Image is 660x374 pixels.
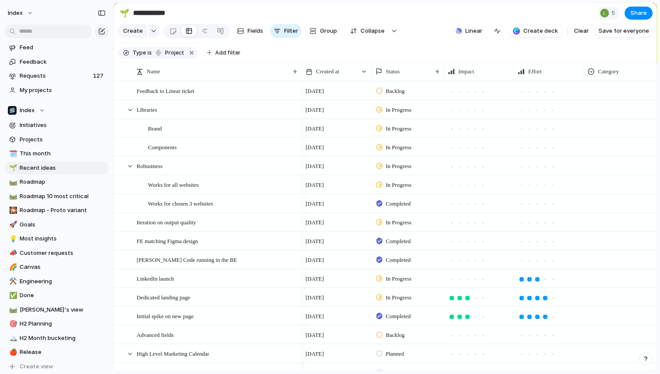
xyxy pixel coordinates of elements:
[465,27,482,35] span: Linear
[9,191,15,201] div: 🛤️
[20,149,106,158] span: This month
[386,181,412,189] span: In Progress
[386,312,411,321] span: Completed
[20,121,106,130] span: Initiatives
[386,218,412,227] span: In Progress
[4,6,38,20] button: Index
[284,27,298,35] span: Filter
[137,161,162,171] span: Robustness
[386,67,400,76] span: Status
[306,237,324,246] span: [DATE]
[306,218,324,227] span: [DATE]
[20,206,106,215] span: Roadmap - Proto variant
[598,27,649,35] span: Save for everyone
[270,24,302,38] button: Filter
[4,360,109,373] button: Create view
[117,6,131,20] button: 🌱
[306,143,324,152] span: [DATE]
[20,334,106,343] span: H2 Month bucketing
[8,206,17,215] button: 🎇
[9,220,15,230] div: 🚀
[306,181,324,189] span: [DATE]
[148,142,177,152] span: Components
[9,333,15,343] div: 🏔️
[386,331,405,340] span: Backlog
[4,175,109,189] a: 🛤️Roadmap
[386,87,405,96] span: Backlog
[625,7,653,20] button: Share
[386,256,411,264] span: Completed
[386,143,412,152] span: In Progress
[20,263,106,271] span: Canvas
[148,49,152,57] span: is
[20,249,106,257] span: Customer requests
[234,24,267,38] button: Fields
[4,133,109,146] a: Projects
[8,164,17,172] button: 🌱
[137,254,237,264] span: [PERSON_NAME] Code running in the BE
[20,164,106,172] span: Recent ideas
[316,67,339,76] span: Created at
[8,234,17,243] button: 💡
[528,67,542,76] span: Effort
[137,273,174,283] span: LinkedIn launch
[4,317,109,330] a: 🎯H2 Planning
[162,49,184,57] span: project
[247,27,263,35] span: Fields
[8,334,17,343] button: 🏔️
[306,106,324,114] span: [DATE]
[571,24,592,38] button: Clear
[306,256,324,264] span: [DATE]
[20,86,106,95] span: My projects
[386,293,412,302] span: In Progress
[20,106,34,115] span: Index
[306,293,324,302] span: [DATE]
[20,348,106,357] span: Release
[20,220,106,229] span: Goals
[20,72,90,80] span: Requests
[8,277,17,286] button: ⚒️
[8,305,17,314] button: 🛤️
[8,178,17,186] button: 🛤️
[137,236,198,246] span: FE matching Figma design
[8,192,17,201] button: 🛤️
[4,303,109,316] div: 🛤️[PERSON_NAME]'s view
[386,274,412,283] span: In Progress
[4,204,109,217] div: 🎇Roadmap - Proto variant
[9,149,15,159] div: 🗓️
[4,332,109,345] a: 🏔️H2 Month bucketing
[306,199,324,208] span: [DATE]
[523,27,558,35] span: Create deck
[4,119,109,132] a: Initiatives
[137,217,196,227] span: Iteration on output quality
[20,234,106,243] span: Most insights
[9,163,15,173] div: 🌱
[9,262,15,272] div: 🌈
[147,67,160,76] span: Name
[146,48,154,58] button: is
[215,49,241,57] span: Add filter
[386,124,412,133] span: In Progress
[137,86,194,96] span: Feedback to Linear ticket
[9,291,15,301] div: ✅
[4,289,109,302] a: ✅Done
[4,147,109,160] a: 🗓️This month
[4,104,109,117] button: Index
[137,104,157,114] span: Libraries
[9,206,15,216] div: 🎇
[20,291,106,300] span: Done
[4,55,109,69] a: Feedback
[8,249,17,257] button: 📣
[4,275,109,288] a: ⚒️Engineering
[9,276,15,286] div: ⚒️
[630,9,647,17] span: Share
[452,24,486,38] button: Linear
[148,123,162,133] span: Brand
[4,190,109,203] a: 🛤️Roadmap 10 most critical
[386,106,412,114] span: In Progress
